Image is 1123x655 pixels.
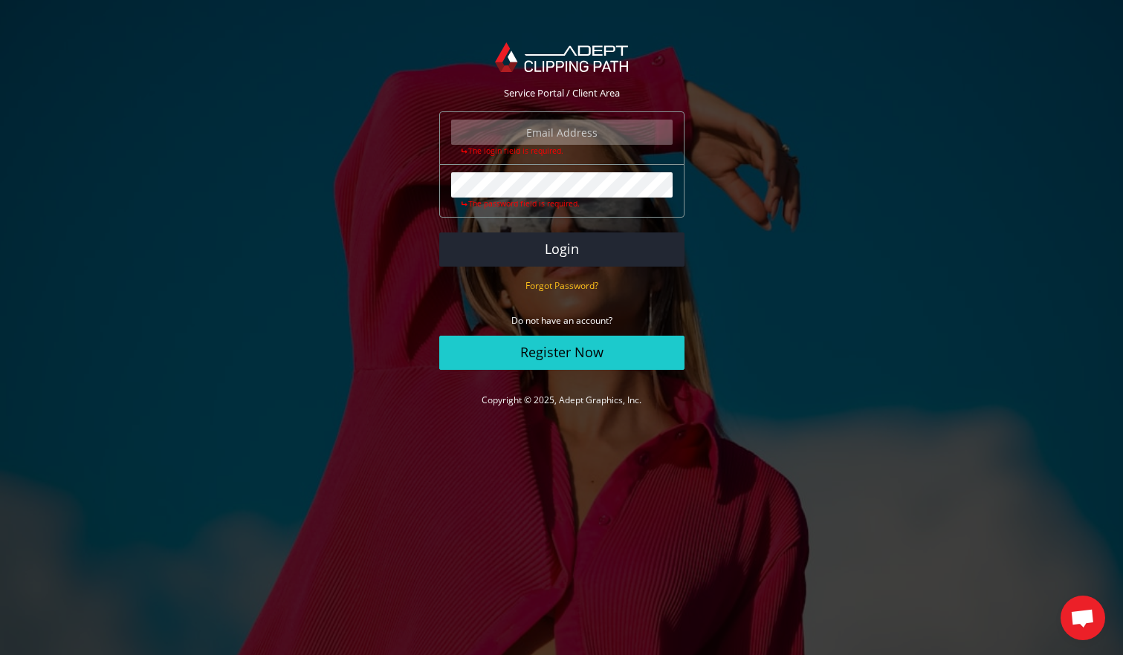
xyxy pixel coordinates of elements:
img: Adept Graphics [495,42,628,72]
div: The login field is required. [451,145,673,157]
input: Email Address [451,120,673,145]
a: Copyright © 2025, Adept Graphics, Inc. [482,394,641,406]
div: פתח צ'אט [1061,596,1105,640]
small: Do not have an account? [511,314,612,327]
a: Forgot Password? [525,278,598,292]
a: Register Now [439,336,685,370]
span: Service Portal / Client Area [504,86,620,100]
div: The password field is required. [451,198,673,209]
button: Login [439,232,685,267]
